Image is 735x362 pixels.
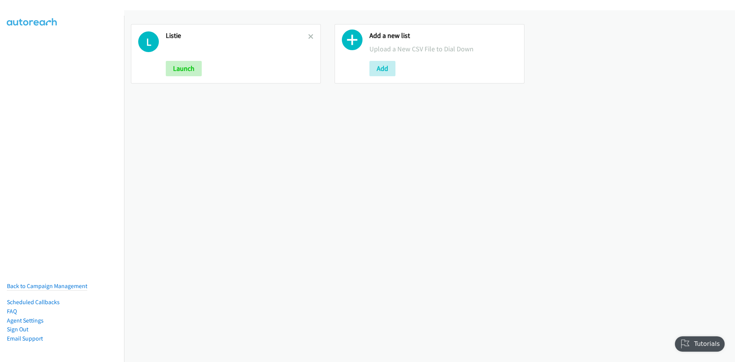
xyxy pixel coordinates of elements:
[7,317,44,324] a: Agent Settings
[7,282,87,290] a: Back to Campaign Management
[369,61,395,76] button: Add
[7,335,43,342] a: Email Support
[580,329,729,356] iframe: Checklist
[369,44,517,54] p: Upload a New CSV File to Dial Down
[166,31,308,40] h2: Listie
[166,61,202,76] button: Launch
[7,308,17,315] a: FAQ
[7,326,28,333] a: Sign Out
[138,31,159,52] h1: L
[369,31,517,40] h2: Add a new list
[7,298,60,306] a: Scheduled Callbacks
